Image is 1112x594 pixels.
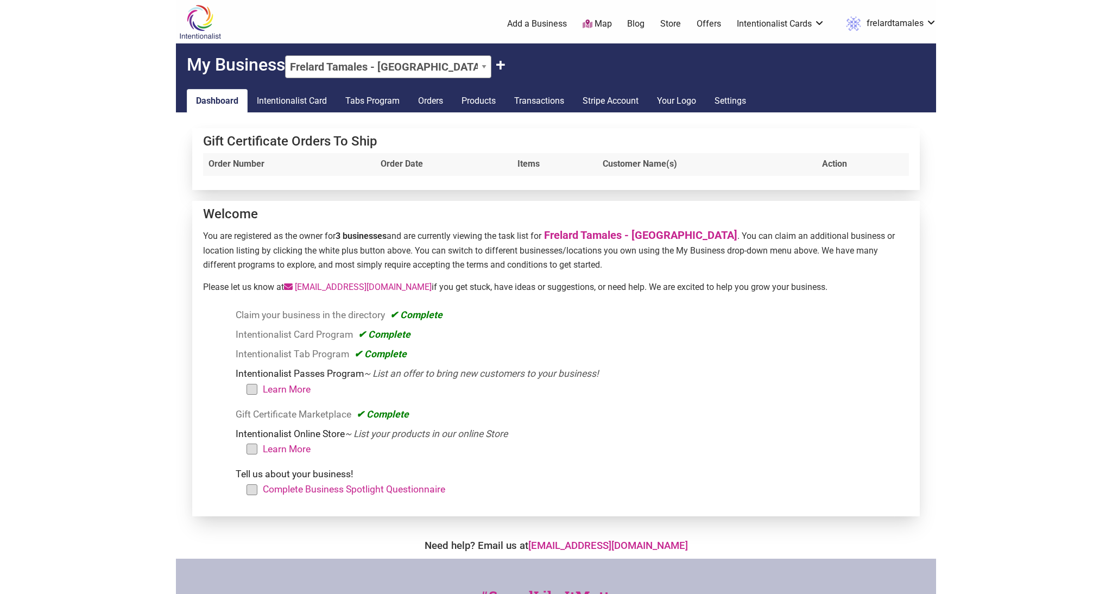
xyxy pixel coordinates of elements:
th: Items [512,153,597,176]
a: [EMAIL_ADDRESS][DOMAIN_NAME] [284,282,432,292]
img: Intentionalist [174,4,226,40]
a: Orders [409,89,452,113]
p: Please let us know at if you get stuck, have ideas or suggestions, or need help. We are excited t... [203,280,909,294]
a: Transactions [505,89,573,113]
li: Tell us about your business! [236,466,905,502]
a: frelardtamales [841,14,937,34]
a: Complete Business Spotlight Questionnaire [263,484,445,495]
a: Learn More [263,384,311,395]
a: [EMAIL_ADDRESS][DOMAIN_NAME] [528,540,688,552]
a: Map [583,18,612,30]
strong: 3 businesses [336,231,387,241]
a: Learn More [263,444,311,454]
a: Frelard Tamales - [GEOGRAPHIC_DATA] [544,229,737,242]
a: Store [660,18,681,30]
a: Settings [705,89,755,113]
h4: Welcome [203,206,909,222]
li: Intentionalist Online Store [236,426,905,462]
a: Blog [627,18,645,30]
em: ~ List your products in our online Store [345,428,508,439]
a: Dashboard [187,89,248,113]
em: ~ List an offer to bring new customers to your business! [364,368,599,379]
th: Order Date [375,153,512,176]
a: Stripe Account [573,89,648,113]
a: Intentionalist Card [248,89,336,113]
li: Gift Certificate Marketplace [236,407,905,422]
p: You are registered as the owner for and are currently viewing the task list for . You can claim a... [203,226,909,271]
th: Order Number [203,153,375,176]
li: Claim your business in the directory [236,307,905,323]
th: Customer Name(s) [597,153,817,176]
h4: Gift Certificate Orders To Ship [203,134,909,149]
a: Tabs Program [336,89,409,113]
div: Need help? Email us at [181,538,931,553]
a: Your Logo [648,89,705,113]
a: Offers [697,18,721,30]
li: Intentionalist Tab Program [236,346,905,362]
h2: My Business [176,43,936,78]
a: Products [452,89,505,113]
a: Intentionalist Cards [737,18,825,30]
th: Action [817,153,909,176]
li: Intentionalist Passes Program [236,366,905,402]
li: Intentionalist Card Program [236,327,905,342]
a: Add a Business [507,18,567,30]
button: Claim Another [496,54,506,75]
